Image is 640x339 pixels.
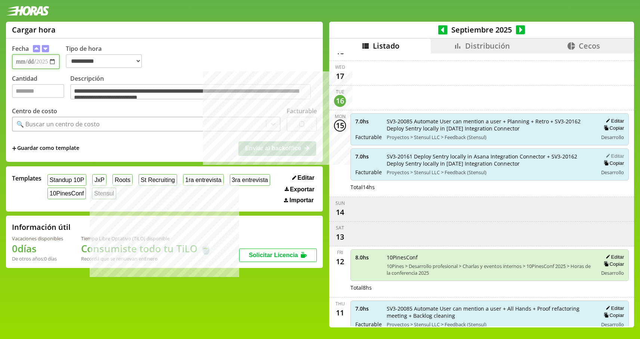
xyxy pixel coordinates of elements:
span: Proyectos > Stensul LLC > Feedback (Stensul) [387,134,593,141]
span: Desarrollo [601,269,624,276]
div: Total 8 hs [350,284,629,291]
span: Proyectos > Stensul LLC > Feedback (Stensul) [387,321,593,328]
button: 3ra entrevista [230,174,270,186]
span: Desarrollo [601,134,624,141]
span: Desarrollo [601,169,624,176]
h1: Consumiste todo tu TiLO 🍵 [81,242,212,255]
div: 11 [334,307,346,319]
button: Standup 10P [47,174,86,186]
button: Editar [290,174,317,182]
div: Fri [337,249,343,256]
span: Templates [12,174,41,182]
div: Recordá que se renuevan en [81,255,212,262]
span: 10Pines > Desarrollo profesional > Charlas y eventos internos > 10PinesConf 2025 > Horas de la co... [387,263,593,276]
div: Sat [336,225,344,231]
button: Editar [603,254,624,260]
label: Tipo de hora [66,44,148,69]
div: 14 [334,206,346,218]
span: Desarrollo [601,321,624,328]
div: De otros años: 0 días [12,255,63,262]
span: 10PinesConf [387,254,593,261]
span: Importar [290,197,314,204]
span: Facturable [355,133,381,141]
b: Enero [144,255,158,262]
button: JxP [92,174,106,186]
h1: Cargar hora [12,25,56,35]
button: Copiar [602,160,624,166]
div: Sun [336,200,345,206]
div: Total 14 hs [350,184,629,191]
div: Tiempo Libre Optativo (TiLO) disponible [81,235,212,242]
div: Vacaciones disponibles [12,235,63,242]
span: 7.0 hs [355,118,381,125]
h1: 0 días [12,242,63,255]
span: SV3-20085 Automate User can mention a user + All Hands + Proof refactoring meeting + Backlog clea... [387,305,593,319]
span: Septiembre 2025 [448,25,516,35]
button: Copiar [602,312,624,318]
button: Editar [603,305,624,311]
button: Editar [603,118,624,124]
span: Facturable [355,169,381,176]
span: Listado [373,41,399,51]
button: Stensul [92,188,116,199]
button: 1ra entrevista [183,174,224,186]
label: Cantidad [12,74,70,102]
select: Tipo de hora [66,54,142,68]
button: Editar [603,153,624,159]
span: + [12,144,16,152]
input: Cantidad [12,84,64,98]
div: 17 [334,70,346,82]
span: Editar [297,175,314,181]
div: 12 [334,256,346,268]
div: Tue [336,89,344,95]
span: Distribución [465,41,510,51]
label: Centro de costo [12,107,57,115]
span: +Guardar como template [12,144,79,152]
span: Proyectos > Stensul LLC > Feedback (Stensul) [387,169,593,176]
span: 8.0 hs [355,254,381,261]
div: 🔍 Buscar un centro de costo [16,120,100,128]
span: Solicitar Licencia [249,252,298,258]
span: SV3-20161 Deploy Sentry locally in Asana Integration Connector + SV3-20162 Deploy Sentry locally ... [387,153,593,167]
div: Mon [335,113,346,120]
span: Facturable [355,321,381,328]
button: St Recruiting [139,174,177,186]
button: 10PinesConf [47,188,86,199]
button: Copiar [602,125,624,131]
span: 7.0 hs [355,153,381,160]
button: Solicitar Licencia [239,249,317,262]
button: Exportar [282,186,317,193]
h2: Información útil [12,222,71,232]
label: Fecha [12,44,29,53]
div: 13 [334,231,346,243]
span: 7.0 hs [355,305,381,312]
span: SV3-20085 Automate User can mention a user + Planning + Retro + SV3-20162 Deploy Sentry locally i... [387,118,593,132]
label: Descripción [70,74,317,102]
div: Wed [335,64,345,70]
div: scrollable content [329,53,634,327]
span: Cecos [579,41,600,51]
div: 16 [334,95,346,107]
div: Thu [336,301,345,307]
span: Exportar [290,186,315,193]
textarea: Descripción [70,84,311,100]
label: Facturable [287,107,317,115]
button: Roots [112,174,132,186]
div: 15 [334,120,346,132]
button: Copiar [602,261,624,267]
img: logotipo [6,6,49,16]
